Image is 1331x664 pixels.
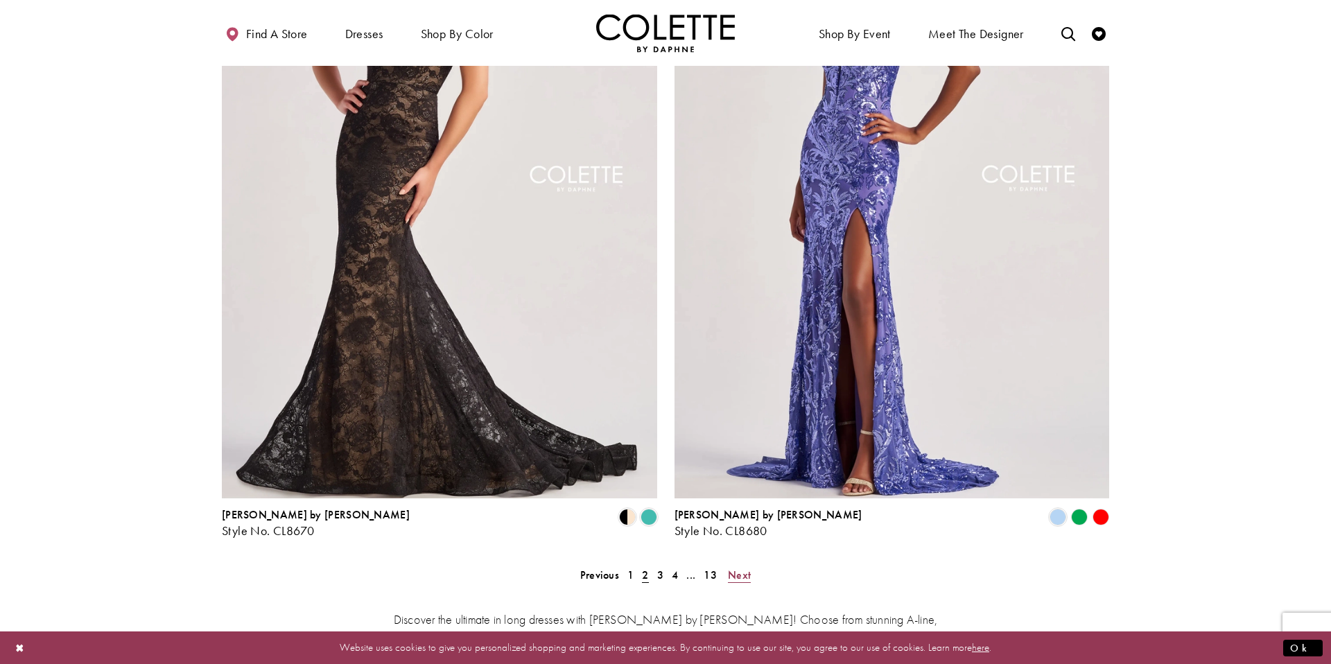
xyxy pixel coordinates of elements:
span: Previous [580,568,619,582]
a: 1 [623,565,638,585]
a: Check Wishlist [1088,14,1109,52]
i: Red [1093,509,1109,525]
button: Submit Dialog [1283,639,1323,656]
span: Current page [638,565,652,585]
i: Periwinkle [1050,509,1066,525]
span: Shop by color [417,14,497,52]
span: Dresses [345,27,383,41]
i: Black/Nude [619,509,636,525]
a: 4 [668,565,682,585]
a: 13 [699,565,721,585]
span: [PERSON_NAME] by [PERSON_NAME] [675,507,862,522]
span: Shop By Event [819,27,891,41]
div: Colette by Daphne Style No. CL8670 [222,509,410,538]
a: Toggle search [1058,14,1079,52]
span: ... [686,568,695,582]
a: Visit Home Page [596,14,735,52]
p: Website uses cookies to give you personalized shopping and marketing experiences. By continuing t... [100,638,1231,657]
a: Meet the designer [925,14,1027,52]
span: 3 [657,568,663,582]
span: Shop By Event [815,14,894,52]
button: Close Dialog [8,636,32,660]
span: [PERSON_NAME] by [PERSON_NAME] [222,507,410,522]
a: Prev Page [576,565,623,585]
span: Meet the designer [928,27,1024,41]
span: Next [728,568,751,582]
i: Turquoise [641,509,657,525]
span: 2 [642,568,648,582]
span: 1 [627,568,634,582]
i: Emerald [1071,509,1088,525]
span: 4 [672,568,678,582]
a: ... [682,565,699,585]
span: Style No. CL8670 [222,523,314,539]
span: Dresses [342,14,387,52]
a: here [972,640,989,654]
a: Find a store [222,14,311,52]
img: Colette by Daphne [596,14,735,52]
span: 13 [704,568,717,582]
a: 3 [653,565,668,585]
span: Shop by color [421,27,494,41]
span: Style No. CL8680 [675,523,767,539]
div: Colette by Daphne Style No. CL8680 [675,509,862,538]
span: Find a store [246,27,308,41]
a: Next Page [724,565,755,585]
